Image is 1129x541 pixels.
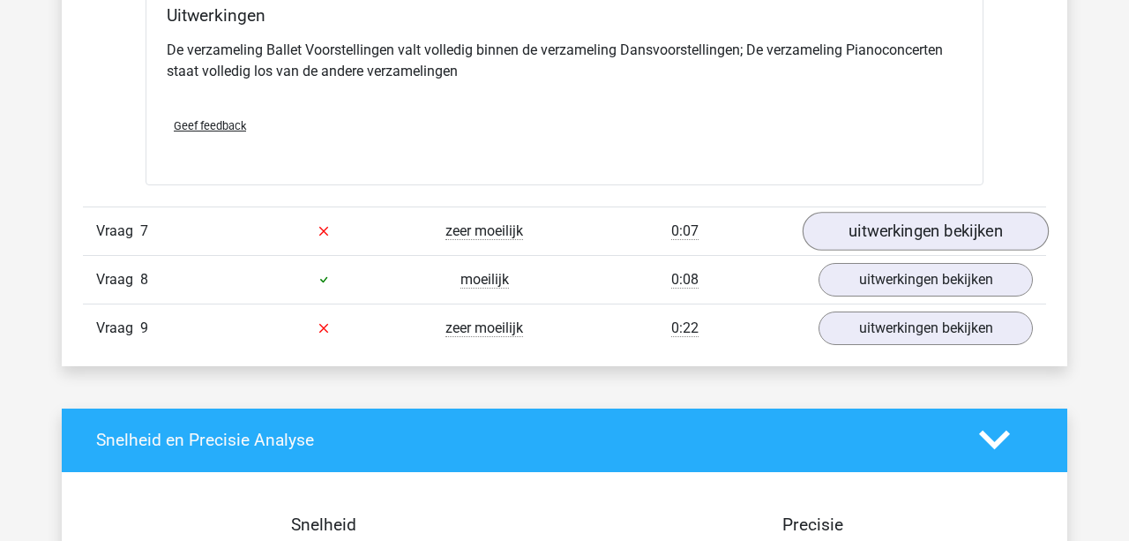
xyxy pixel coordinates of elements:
span: 8 [140,271,148,288]
span: 0:07 [671,222,699,240]
span: zeer moeilijk [445,319,523,337]
h4: Precisie [585,515,1040,535]
span: Vraag [96,269,140,290]
span: 7 [140,222,148,239]
span: Vraag [96,221,140,242]
h4: Snelheid en Precisie Analyse [96,430,953,450]
h4: Uitwerkingen [167,5,962,26]
p: De verzameling Ballet Voorstellingen valt volledig binnen de verzameling Dansvoorstellingen; De v... [167,40,962,82]
h4: Snelheid [96,515,551,535]
span: zeer moeilijk [445,222,523,240]
a: uitwerkingen bekijken [819,312,1033,345]
span: 9 [140,319,148,336]
span: 0:22 [671,319,699,337]
span: Vraag [96,318,140,339]
span: moeilijk [460,271,509,289]
a: uitwerkingen bekijken [803,212,1049,251]
span: Geef feedback [174,119,246,132]
a: uitwerkingen bekijken [819,263,1033,297]
span: 0:08 [671,271,699,289]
